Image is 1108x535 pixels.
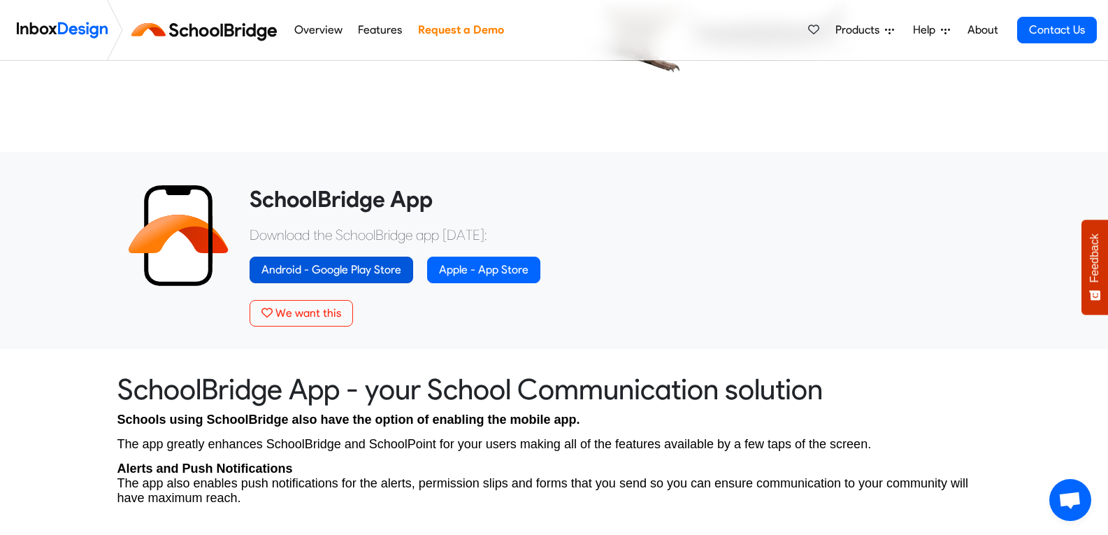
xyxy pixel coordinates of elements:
a: Request a Demo [414,16,508,44]
p: Download the SchoolBridge app [DATE]: [250,224,981,245]
heading: SchoolBridge App - your School Communication solution [117,371,991,407]
a: Android - Google Play Store [250,257,413,283]
button: Feedback - Show survey [1081,220,1108,315]
span: We want this [275,306,341,320]
span: The app also enables push notifications for the alerts, permission slips and forms that you send ... [117,476,969,505]
a: Products [830,16,900,44]
a: Help [907,16,956,44]
a: Contact Us [1017,17,1097,43]
span: The app greatly enhances SchoolBridge and SchoolPoint for your users making all of the features a... [117,437,872,451]
a: Features [354,16,406,44]
span: Products [835,22,885,38]
strong: Alerts and Push Notifications [117,462,293,476]
button: We want this [250,300,353,327]
img: 2022_01_13_icon_sb_app.svg [128,185,229,286]
a: About [963,16,1002,44]
span: Schools using SchoolBridge also have the option of enabling the mobile app. [117,413,580,427]
a: Apple - App Store [427,257,540,283]
a: Overview [290,16,346,44]
span: Help [913,22,941,38]
div: Open chat [1049,479,1091,521]
span: Feedback [1088,234,1101,283]
img: schoolbridge logo [129,13,286,47]
heading: SchoolBridge App [250,185,981,213]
